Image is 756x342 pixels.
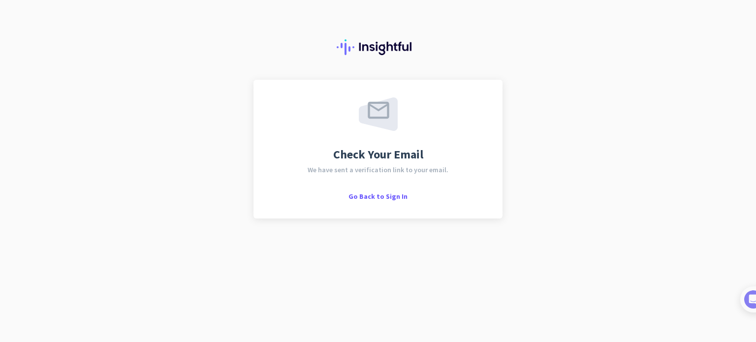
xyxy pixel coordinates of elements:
img: Insightful [337,39,419,55]
span: Check Your Email [333,149,423,160]
span: We have sent a verification link to your email. [308,166,448,173]
span: Go Back to Sign In [348,192,408,201]
img: email-sent [359,97,398,131]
